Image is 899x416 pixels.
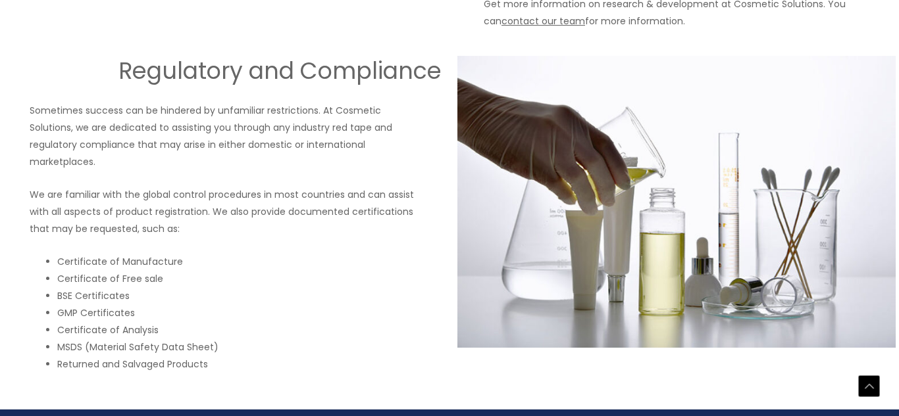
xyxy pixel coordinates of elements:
li: MSDS (Material Safety Data Sheet) [57,338,415,356]
li: Certificate of Analysis [57,321,415,338]
p: Sometimes success can be hindered by unfamiliar restrictions. At Cosmetic Solutions, we are dedic... [3,102,442,170]
li: Certificate of Manufacture [57,253,415,270]
p: We are familiar with the global control procedures in most countries and can assist with all aspe... [3,186,442,237]
h2: Regulatory and Compliance [3,56,442,86]
li: Certificate of Free sale [57,270,415,287]
a: contact our team [501,14,585,28]
li: BSE Certificates [57,287,415,304]
li: Returned and Salvaged Products [57,356,415,373]
li: GMP Certificates [57,304,415,321]
img: Regulatory Compliance Image shows various skin care bottles and products in a laboratory environment [457,56,896,348]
